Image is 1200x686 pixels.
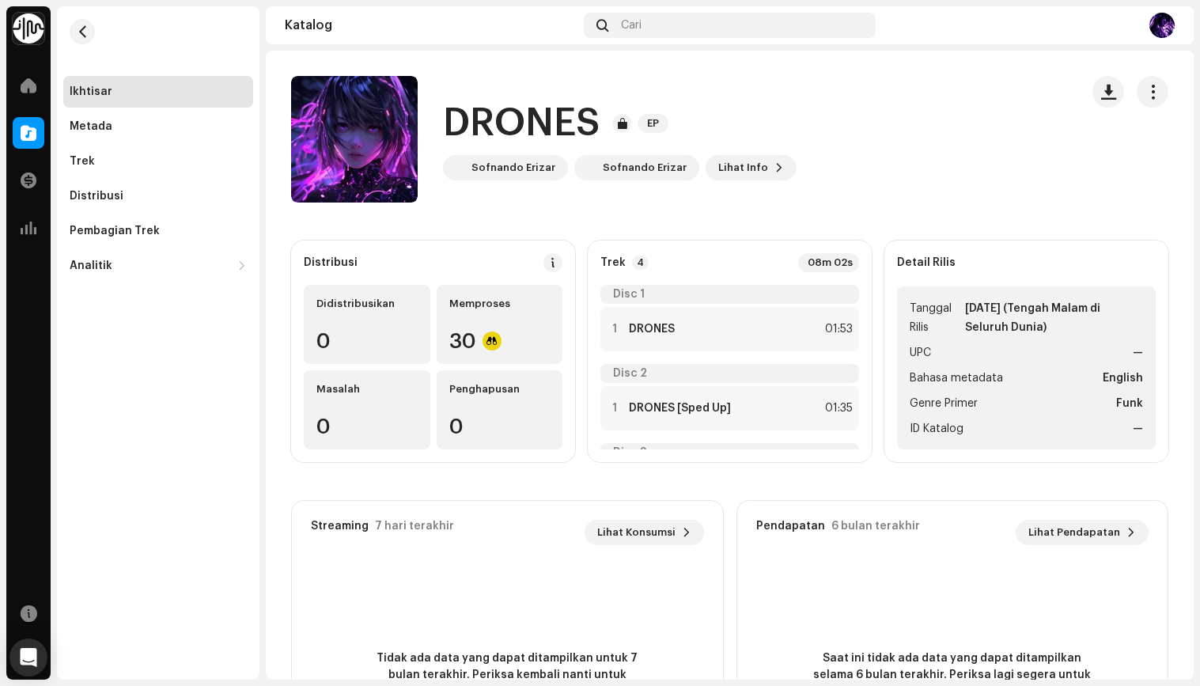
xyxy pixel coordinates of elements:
[13,13,44,44] img: 0f74c21f-6d1c-4dbc-9196-dbddad53419e
[70,190,123,203] div: Distribusi
[70,120,112,133] div: Metada
[70,260,112,272] div: Analitik
[1133,343,1143,362] strong: —
[70,155,95,168] div: Trek
[897,256,956,269] strong: Detail Rilis
[70,85,112,98] div: Ikhtisar
[965,299,1143,337] strong: [DATE] (Tengah Malam di Seluruh Dunia)
[1103,369,1143,388] strong: English
[63,146,253,177] re-m-nav-item: Trek
[577,158,596,177] img: 16a03763-3518-4d74-8032-4de32c67e56e
[443,98,600,149] h1: DRONES
[632,256,649,270] p-badge: 4
[1016,520,1149,545] button: Lihat Pendapatan
[304,256,358,269] div: Distribusi
[600,256,626,269] strong: Trek
[316,383,418,396] div: Masalah
[600,285,859,304] div: Disc 1
[629,402,731,415] strong: DRONES [Sped Up]
[818,320,853,339] div: 01:53
[638,114,668,133] span: EP
[449,298,551,310] div: Memproses
[831,520,920,533] div: 6 bulan terakhir
[1116,394,1143,413] strong: Funk
[600,364,859,383] div: Disc 2
[706,155,797,180] button: Lihat Info
[910,299,962,337] span: Tanggal Rilis
[629,323,675,335] strong: DRONES
[316,298,418,310] div: Didistribusikan
[1149,13,1175,38] img: 447d8518-ca6d-4be0-9ef6-736020de5490
[70,225,160,237] div: Pembagian Trek
[798,253,859,272] div: 08m 02s
[63,250,253,282] re-m-nav-dropdown: Analitik
[910,369,1003,388] span: Bahasa metadata
[818,399,853,418] div: 01:35
[756,520,825,533] div: Pendapatan
[375,520,454,533] div: 7 hari terakhir
[311,520,369,533] div: Streaming
[603,161,687,174] div: Sofnando Erizar
[621,19,642,32] span: Cari
[718,152,768,184] span: Lihat Info
[910,419,963,438] span: ID Katalog
[63,76,253,108] re-m-nav-item: Ikhtisar
[585,520,704,545] button: Lihat Konsumsi
[910,343,931,362] span: UPC
[1028,517,1120,548] span: Lihat Pendapatan
[446,158,465,177] img: 2c60cf88-d7ce-4783-b040-f2c863d21ab2
[63,111,253,142] re-m-nav-item: Metada
[597,517,676,548] span: Lihat Konsumsi
[910,394,978,413] span: Genre Primer
[63,215,253,247] re-m-nav-item: Pembagian Trek
[63,180,253,212] re-m-nav-item: Distribusi
[1133,419,1143,438] strong: —
[285,19,577,32] div: Katalog
[449,383,551,396] div: Penghapusan
[600,443,859,462] div: Disc 3
[471,161,555,174] div: Sofnando Erizar
[9,639,47,677] div: Open Intercom Messenger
